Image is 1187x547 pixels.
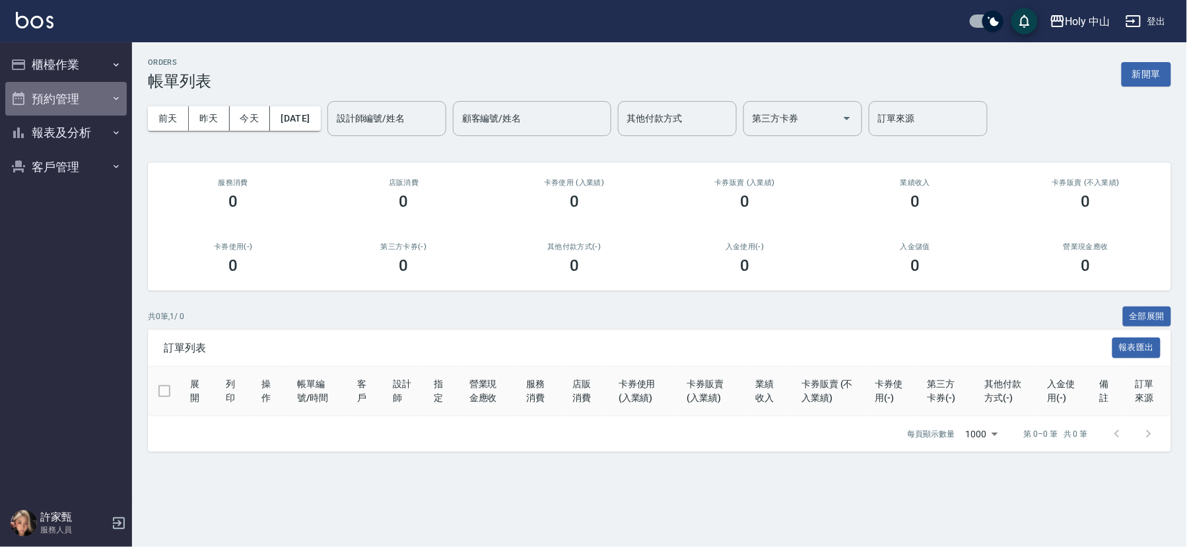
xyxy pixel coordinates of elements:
[961,416,1003,452] div: 1000
[423,367,459,416] th: 指定
[1081,192,1091,211] h3: 0
[189,106,230,131] button: 昨天
[846,242,984,251] h2: 入金儲值
[228,256,238,275] h3: 0
[164,178,302,187] h3: 服務消費
[675,178,814,187] h2: 卡券販賣 (入業績)
[1120,9,1171,34] button: 登出
[911,256,920,275] h3: 0
[570,192,579,211] h3: 0
[5,116,127,150] button: 報表及分析
[1066,13,1110,30] div: Holy 中山
[846,178,984,187] h2: 業績收入
[164,342,1112,355] span: 訂單列表
[570,256,579,275] h3: 0
[1125,367,1171,416] th: 訂單來源
[677,367,745,416] th: 卡券販賣 (入業績)
[40,524,108,536] p: 服務人員
[16,12,53,28] img: Logo
[164,242,302,251] h2: 卡券使用(-)
[675,242,814,251] h2: 入金使用(-)
[1081,256,1091,275] h3: 0
[974,367,1037,416] th: 其他付款方式(-)
[334,178,473,187] h2: 店販消費
[505,178,644,187] h2: 卡券使用 (入業績)
[5,48,127,82] button: 櫃檯作業
[1037,367,1089,416] th: 入金使用(-)
[1017,178,1155,187] h2: 卡券販賣 (不入業績)
[5,82,127,116] button: 預約管理
[562,367,608,416] th: 店販消費
[347,367,382,416] th: 客戶
[1112,338,1161,358] button: 報表匯出
[459,367,516,416] th: 營業現金應收
[180,367,215,416] th: 展開
[270,106,320,131] button: [DATE]
[745,367,791,416] th: 業績收入
[215,367,251,416] th: 列印
[908,428,955,440] p: 每頁顯示數量
[740,256,749,275] h3: 0
[148,310,184,322] p: 共 0 筆, 1 / 0
[399,192,409,211] h3: 0
[148,106,189,131] button: 前天
[11,510,37,536] img: Person
[251,367,287,416] th: 操作
[382,367,423,416] th: 設計師
[5,150,127,184] button: 客戶管理
[791,367,865,416] th: 卡券販賣 (不入業績)
[40,511,108,524] h5: 許家甄
[740,192,749,211] h3: 0
[1044,8,1116,35] button: Holy 中山
[334,242,473,251] h2: 第三方卡券(-)
[230,106,271,131] button: 今天
[836,108,858,129] button: Open
[148,58,211,67] h2: ORDERS
[1089,367,1125,416] th: 備註
[1011,8,1038,34] button: save
[287,367,347,416] th: 帳單編號/時間
[148,72,211,91] h3: 帳單列表
[608,367,677,416] th: 卡券使用 (入業績)
[1112,341,1161,353] a: 報表匯出
[399,256,409,275] h3: 0
[228,192,238,211] h3: 0
[1123,307,1172,327] button: 全部展開
[505,242,644,251] h2: 其他付款方式(-)
[516,367,562,416] th: 服務消費
[1122,62,1171,87] button: 新開單
[865,367,917,416] th: 卡券使用(-)
[1017,242,1155,251] h2: 營業現金應收
[917,367,974,416] th: 第三方卡券(-)
[1122,67,1171,80] a: 新開單
[911,192,920,211] h3: 0
[1024,428,1088,440] p: 第 0–0 筆 共 0 筆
